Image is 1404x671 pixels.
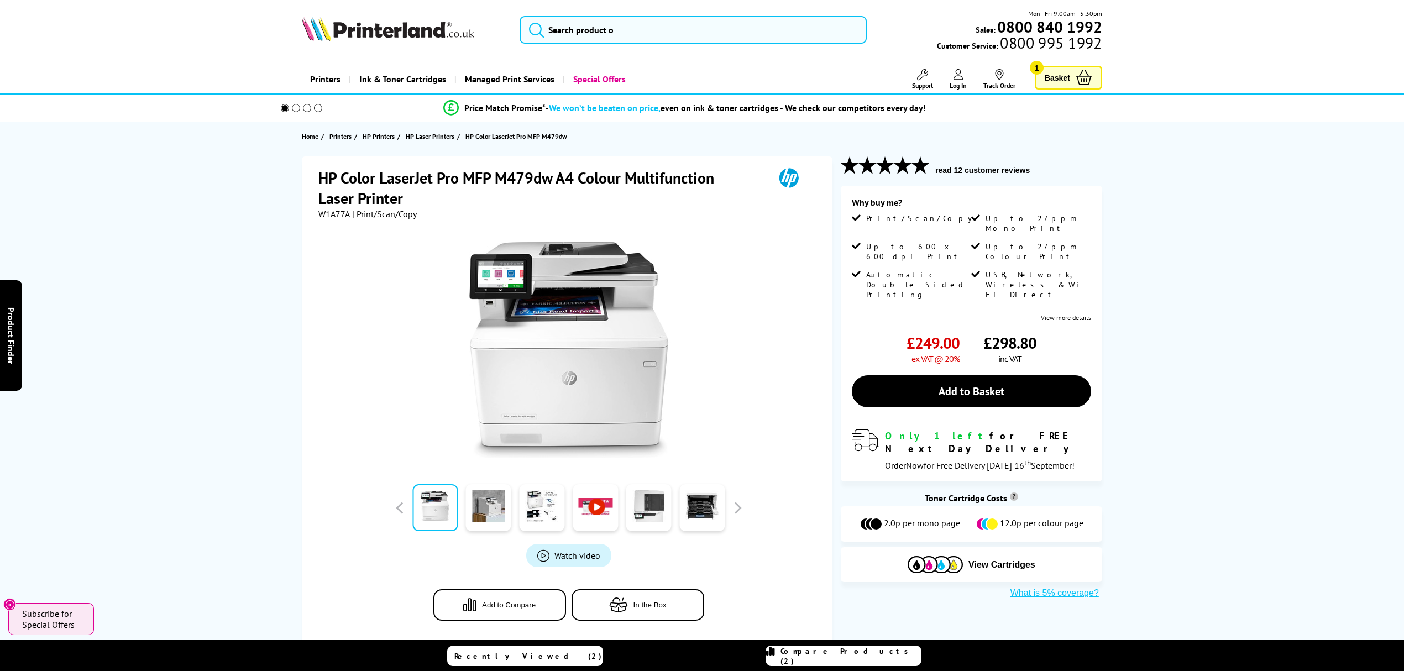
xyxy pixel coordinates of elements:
span: Watch video [554,550,600,561]
span: HP Laser Printers [406,130,454,142]
span: Printers [329,130,352,142]
span: HP Color LaserJet Pro MFP M479dw [465,130,567,142]
a: Log In [950,69,967,90]
a: Printers [329,130,354,142]
span: USB, Network, Wireless & Wi-Fi Direct [986,270,1088,300]
span: 2.0p per mono page [884,517,960,531]
span: | Print/Scan/Copy [352,208,417,219]
a: Compare Products (2) [766,646,921,666]
h1: HP Color LaserJet Pro MFP M479dw A4 Colour Multifunction Laser Printer [318,167,763,208]
a: Printers [302,65,349,93]
a: Home [302,130,321,142]
sup: Cost per page [1010,492,1018,501]
span: We won’t be beaten on price, [549,102,661,113]
span: £249.00 [907,333,960,353]
span: Up to 27ppm Mono Print [986,213,1088,233]
button: read 12 customer reviews [932,165,1033,175]
span: ex VAT @ 20% [911,353,960,364]
span: £298.80 [983,333,1036,353]
a: Support [912,69,933,90]
span: Home [302,130,318,142]
a: Ink & Toner Cartridges [349,65,454,93]
span: View Cartridges [968,560,1035,570]
div: modal_delivery [852,429,1091,470]
a: Printerland Logo [302,17,506,43]
a: HP Color LaserJet Pro MFP M479dw [465,130,570,142]
span: HP Printers [363,130,395,142]
button: View Cartridges [849,555,1094,574]
span: Up to 600 x 600 dpi Print [866,242,969,261]
a: Basket 1 [1035,66,1102,90]
a: Recently Viewed (2) [447,646,603,666]
span: 12.0p per colour page [1000,517,1083,531]
span: Product Finder [6,307,17,364]
div: for FREE Next Day Delivery [885,429,1091,455]
span: Log In [950,81,967,90]
span: Order for Free Delivery [DATE] 16 September! [885,460,1075,471]
button: Close [3,598,16,611]
button: Add to Compare [433,589,566,621]
li: modal_Promise [265,98,1104,118]
span: Add to Compare [482,601,536,609]
div: - even on ink & toner cartridges - We check our competitors every day! [546,102,926,113]
span: Customer Service: [937,38,1102,51]
a: HP Laser Printers [406,130,457,142]
span: 0800 995 1992 [998,38,1102,48]
span: Now [906,460,924,471]
span: Mon - Fri 9:00am - 5:30pm [1028,8,1102,19]
span: Basket [1045,70,1070,85]
span: W1A77A [318,208,350,219]
button: What is 5% coverage? [1007,588,1102,599]
img: HP [763,167,814,188]
a: Managed Print Services [454,65,563,93]
span: Sales: [976,24,996,35]
img: HP Color LaserJet Pro MFP M479dw [460,242,677,458]
a: Track Order [983,69,1015,90]
span: Price Match Promise* [464,102,546,113]
span: Subscribe for Special Offers [22,608,83,630]
div: Toner Cartridge Costs [841,492,1102,504]
span: Support [912,81,933,90]
span: Recently Viewed (2) [454,651,602,661]
a: HP Printers [363,130,397,142]
button: In the Box [572,589,704,621]
span: Print/Scan/Copy [866,213,980,223]
div: Why buy me? [852,197,1091,213]
a: View more details [1041,313,1091,322]
span: 1 [1030,61,1044,75]
span: Ink & Toner Cartridges [359,65,446,93]
span: inc VAT [998,353,1021,364]
a: Product_All_Videos [526,544,611,567]
span: In the Box [633,601,667,609]
span: Compare Products (2) [780,646,921,666]
span: Only 1 left [885,429,989,442]
a: Special Offers [563,65,634,93]
sup: th [1024,458,1031,468]
img: Printerland Logo [302,17,474,41]
a: Add to Basket [852,375,1091,407]
b: 0800 840 1992 [997,17,1102,37]
span: Up to 27ppm Colour Print [986,242,1088,261]
img: Cartridges [908,556,963,573]
input: Search product o [520,16,867,44]
span: Automatic Double Sided Printing [866,270,969,300]
a: 0800 840 1992 [996,22,1102,32]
